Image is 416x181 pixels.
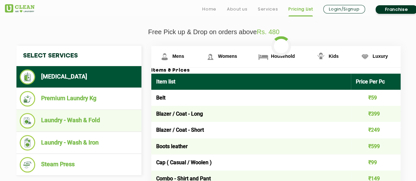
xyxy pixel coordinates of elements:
img: Premium Laundry Kg [20,91,35,106]
td: ₹399 [351,106,401,122]
li: Laundry - Wash & Iron [20,135,138,150]
a: Services [258,5,278,13]
td: ₹99 [351,154,401,170]
a: Login/Signup [323,5,365,13]
td: Blazer / Coat - Short [151,122,351,138]
td: Blazer / Coat - Long [151,106,351,122]
li: Steam Press [20,157,138,172]
td: Boots leather [151,138,351,154]
span: Luxury [373,54,388,59]
h4: Select Services [16,46,141,66]
img: Household [257,51,269,62]
span: Rs. 480 [257,28,280,35]
td: Belt [151,90,351,106]
a: Pricing List [288,5,313,13]
span: Womens [218,54,237,59]
li: Laundry - Wash & Fold [20,113,138,128]
td: ₹599 [351,138,401,154]
img: Mens [159,51,170,62]
img: Kids [315,51,327,62]
a: About us [227,5,247,13]
img: Steam Press [20,157,35,172]
span: Household [271,54,295,59]
img: Dry Cleaning [20,69,35,84]
td: ₹59 [351,90,401,106]
td: ₹249 [351,122,401,138]
li: [MEDICAL_DATA] [20,69,138,84]
img: Laundry - Wash & Iron [20,135,35,150]
img: Laundry - Wash & Fold [20,113,35,128]
li: Premium Laundry Kg [20,91,138,106]
th: Item list [151,74,351,90]
span: Mens [172,54,184,59]
img: Luxury [359,51,371,62]
td: Cap ( Casual / Woolen ) [151,154,351,170]
span: Kids [329,54,338,59]
h3: Items & Prices [151,68,401,74]
a: Home [202,5,216,13]
img: UClean Laundry and Dry Cleaning [5,4,35,12]
img: Womens [205,51,216,62]
th: Price Per Pc [351,74,401,90]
